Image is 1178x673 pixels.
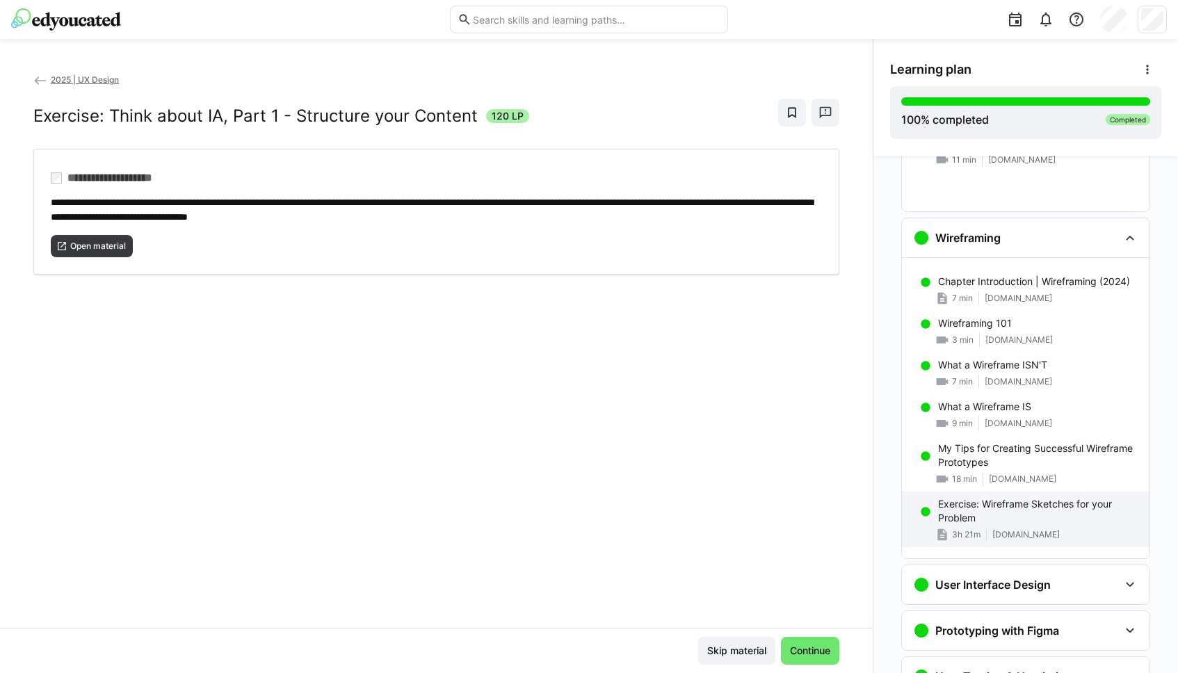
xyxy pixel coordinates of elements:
button: Skip material [698,637,775,665]
span: 7 min [952,376,973,387]
div: % completed [901,111,989,128]
span: 9 min [952,418,973,429]
span: 18 min [952,473,977,485]
span: [DOMAIN_NAME] [988,154,1056,165]
span: Open material [69,241,127,252]
p: Exercise: Wireframe Sketches for your Problem [938,497,1138,525]
h3: User Interface Design [935,578,1051,592]
p: Wireframing 101 [938,316,1012,330]
span: 100 [901,113,921,127]
h3: Wireframing [935,231,1001,245]
span: [DOMAIN_NAME] [985,376,1052,387]
span: 11 min [952,154,976,165]
span: 7 min [952,293,973,304]
span: 3 min [952,334,974,346]
span: Continue [788,644,832,658]
a: 2025 | UX Design [33,74,119,85]
p: What a Wireframe ISN'T [938,358,1047,372]
p: My Tips for Creating Successful Wireframe Prototypes [938,441,1138,469]
span: [DOMAIN_NAME] [985,334,1053,346]
span: [DOMAIN_NAME] [992,529,1060,540]
span: [DOMAIN_NAME] [989,473,1056,485]
span: Learning plan [890,62,971,77]
span: 2025 | UX Design [51,74,119,85]
div: Completed [1106,114,1150,125]
span: [DOMAIN_NAME] [985,293,1052,304]
span: 3h 21m [952,529,981,540]
button: Continue [781,637,839,665]
h3: Prototyping with Figma [935,624,1059,638]
h2: Exercise: Think about IA, Part 1 - Structure your Content [33,106,478,127]
span: 120 LP [492,109,524,123]
span: Skip material [705,644,768,658]
button: Open material [51,235,133,257]
input: Search skills and learning paths… [471,13,720,26]
p: What a Wireframe IS [938,400,1031,414]
p: Chapter Introduction | Wireframing (2024) [938,275,1130,289]
span: [DOMAIN_NAME] [985,418,1052,429]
